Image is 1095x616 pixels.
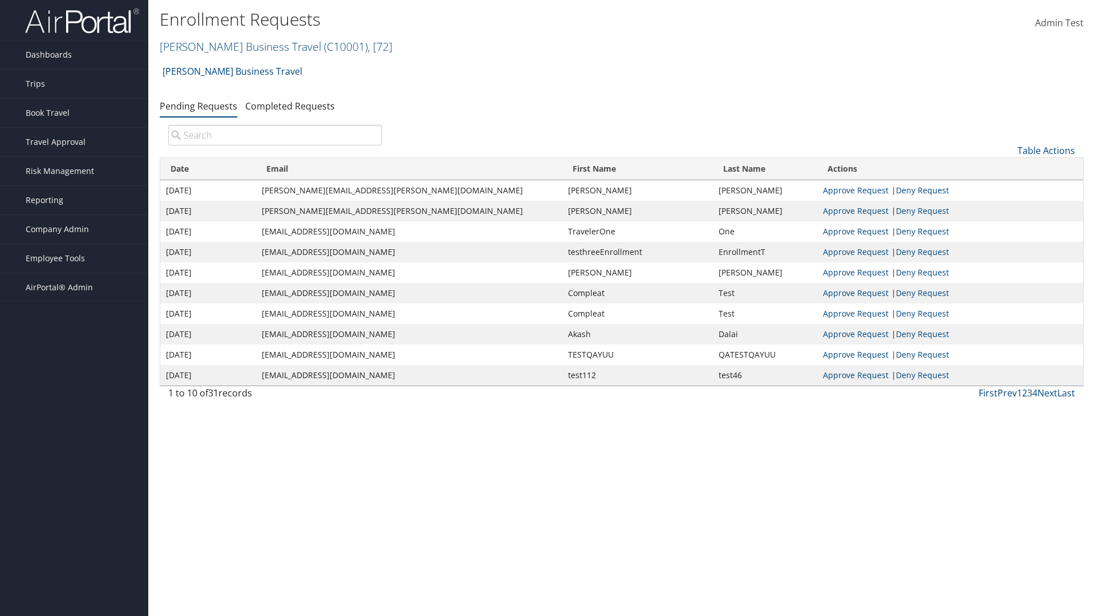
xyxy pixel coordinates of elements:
td: | [817,345,1083,365]
a: Pending Requests [160,100,237,112]
a: Deny Request [896,370,949,380]
td: | [817,365,1083,386]
td: EnrollmentT [713,242,817,262]
a: [PERSON_NAME] Business Travel [163,60,302,83]
td: | [817,324,1083,345]
span: , [ 72 ] [368,39,392,54]
td: [DATE] [160,262,256,283]
a: 2 [1022,387,1027,399]
th: Date: activate to sort column descending [160,158,256,180]
input: Search [168,125,382,145]
td: Test [713,283,817,303]
td: [EMAIL_ADDRESS][DOMAIN_NAME] [256,345,562,365]
span: Risk Management [26,157,94,185]
span: ( C10001 ) [324,39,368,54]
td: QATESTQAYUU [713,345,817,365]
a: 4 [1032,387,1037,399]
a: Deny Request [896,267,949,278]
a: Prev [997,387,1017,399]
td: [DATE] [160,324,256,345]
a: Approve Request [823,226,889,237]
td: [EMAIL_ADDRESS][DOMAIN_NAME] [256,365,562,386]
a: Next [1037,387,1057,399]
a: Approve Request [823,185,889,196]
td: [PERSON_NAME][EMAIL_ADDRESS][PERSON_NAME][DOMAIN_NAME] [256,201,562,221]
td: [DATE] [160,303,256,324]
a: Deny Request [896,308,949,319]
span: Admin Test [1035,17,1084,29]
th: Last Name: activate to sort column ascending [713,158,817,180]
a: Deny Request [896,205,949,216]
td: Compleat [562,303,712,324]
td: | [817,221,1083,242]
a: Admin Test [1035,6,1084,41]
h1: Enrollment Requests [160,7,776,31]
a: Deny Request [896,349,949,360]
td: | [817,283,1083,303]
td: [PERSON_NAME] [713,201,817,221]
td: [EMAIL_ADDRESS][DOMAIN_NAME] [256,283,562,303]
span: Reporting [26,186,63,214]
span: Dashboards [26,40,72,69]
a: Approve Request [823,205,889,216]
a: Approve Request [823,349,889,360]
th: Actions [817,158,1083,180]
th: First Name: activate to sort column ascending [562,158,712,180]
td: [EMAIL_ADDRESS][DOMAIN_NAME] [256,262,562,283]
a: Approve Request [823,267,889,278]
a: Approve Request [823,287,889,298]
a: [PERSON_NAME] Business Travel [160,39,392,54]
td: [PERSON_NAME] [713,262,817,283]
td: | [817,303,1083,324]
a: Deny Request [896,185,949,196]
a: Approve Request [823,308,889,319]
a: Approve Request [823,370,889,380]
a: Approve Request [823,329,889,339]
a: First [979,387,997,399]
span: AirPortal® Admin [26,273,93,302]
a: 3 [1027,387,1032,399]
td: TravelerOne [562,221,712,242]
td: [PERSON_NAME] [562,201,712,221]
td: [DATE] [160,365,256,386]
td: [EMAIL_ADDRESS][DOMAIN_NAME] [256,242,562,262]
a: Last [1057,387,1075,399]
td: [EMAIL_ADDRESS][DOMAIN_NAME] [256,324,562,345]
td: | [817,201,1083,221]
td: [DATE] [160,283,256,303]
td: [PERSON_NAME] [562,180,712,201]
td: TESTQAYUU [562,345,712,365]
td: [PERSON_NAME] [562,262,712,283]
td: test112 [562,365,712,386]
td: [PERSON_NAME][EMAIL_ADDRESS][PERSON_NAME][DOMAIN_NAME] [256,180,562,201]
td: Test [713,303,817,324]
th: Email: activate to sort column ascending [256,158,562,180]
a: 1 [1017,387,1022,399]
td: | [817,242,1083,262]
td: | [817,262,1083,283]
a: Deny Request [896,329,949,339]
td: [DATE] [160,201,256,221]
td: [DATE] [160,242,256,262]
td: Akash [562,324,712,345]
a: Completed Requests [245,100,335,112]
img: airportal-logo.png [25,7,139,34]
a: Deny Request [896,287,949,298]
a: Deny Request [896,246,949,257]
td: [EMAIL_ADDRESS][DOMAIN_NAME] [256,221,562,242]
div: 1 to 10 of records [168,386,382,406]
td: Dalai [713,324,817,345]
a: Deny Request [896,226,949,237]
td: [DATE] [160,180,256,201]
td: One [713,221,817,242]
span: Trips [26,70,45,98]
td: [EMAIL_ADDRESS][DOMAIN_NAME] [256,303,562,324]
td: [DATE] [160,345,256,365]
td: | [817,180,1083,201]
span: Employee Tools [26,244,85,273]
span: Book Travel [26,99,70,127]
a: Table Actions [1017,144,1075,157]
span: 31 [208,387,218,399]
td: test46 [713,365,817,386]
td: testhreeEnrollment [562,242,712,262]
